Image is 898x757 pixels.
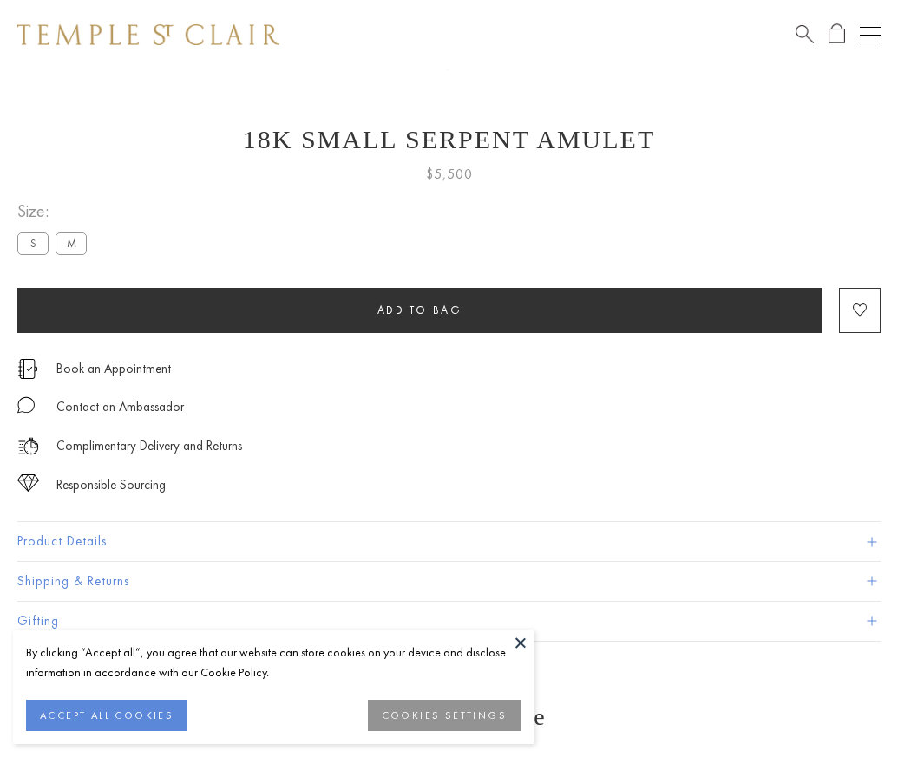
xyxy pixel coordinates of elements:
[368,700,521,731] button: COOKIES SETTINGS
[17,197,94,225] span: Size:
[17,562,881,601] button: Shipping & Returns
[26,700,187,731] button: ACCEPT ALL COOKIES
[829,23,845,45] a: Open Shopping Bag
[26,643,521,682] div: By clicking “Accept all”, you agree that our website can store cookies on your device and disclos...
[56,396,184,418] div: Contact an Ambassador
[377,303,462,317] span: Add to bag
[426,163,473,186] span: $5,500
[17,288,822,333] button: Add to bag
[56,474,166,496] div: Responsible Sourcing
[56,435,242,457] p: Complimentary Delivery and Returns
[56,359,171,378] a: Book an Appointment
[860,24,881,45] button: Open navigation
[17,359,38,379] img: icon_appointment.svg
[17,522,881,561] button: Product Details
[17,232,49,254] label: S
[17,435,39,457] img: icon_delivery.svg
[17,396,35,414] img: MessageIcon-01_2.svg
[17,602,881,641] button: Gifting
[17,125,881,154] h1: 18K Small Serpent Amulet
[17,24,279,45] img: Temple St. Clair
[796,23,814,45] a: Search
[56,232,87,254] label: M
[17,474,39,492] img: icon_sourcing.svg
